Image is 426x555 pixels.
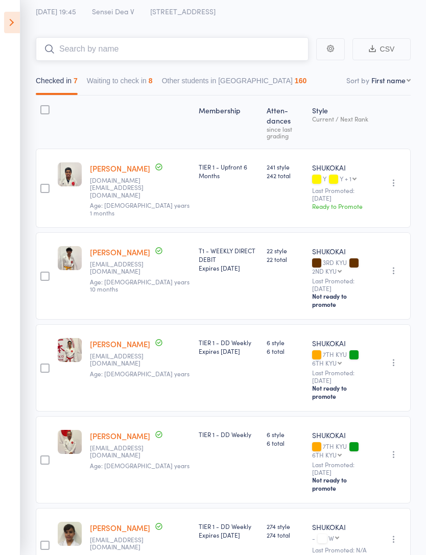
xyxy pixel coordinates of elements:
span: [DATE] 19:45 [36,6,76,16]
div: Expires [DATE] [199,263,258,272]
button: CSV [352,38,411,60]
span: 242 total [267,171,304,180]
span: 22 style [267,246,304,255]
small: talatmalik7@hotmail.com [90,260,156,275]
div: Membership [195,100,263,144]
div: Y + 1 [340,175,351,182]
div: 7 [74,77,78,85]
a: [PERSON_NAME] [90,430,150,441]
span: 241 style [267,162,304,171]
a: [PERSON_NAME] [90,247,150,257]
small: gstefan23@yahoo.com.au [90,444,156,459]
span: 22 total [267,255,304,263]
span: Age: [DEMOGRAPHIC_DATA] years [90,369,190,378]
button: Waiting to check in8 [87,71,153,95]
div: TIER 1 - DD Weekly [199,430,258,439]
img: image1571123106.png [58,522,82,546]
a: [PERSON_NAME] [90,339,150,349]
span: 6 total [267,439,304,447]
div: SHUKOKAI [312,162,369,173]
div: SHUKOKAI [312,246,369,256]
a: [PERSON_NAME] [90,163,150,174]
div: Not ready to promote [312,384,369,400]
div: Ready to Promote [312,202,369,210]
div: Style [308,100,373,144]
div: 6TH KYU [312,451,337,458]
span: Age: [DEMOGRAPHIC_DATA] years [90,461,190,470]
div: 2ND KYU [312,268,337,274]
div: 6TH KYU [312,359,337,366]
div: TIER 1 - DD Weekly [199,522,258,539]
div: SHUKOKAI [312,522,369,532]
img: image1746438520.png [58,338,82,362]
span: Age: [DEMOGRAPHIC_DATA] years 1 months [90,201,190,216]
span: 274 total [267,530,304,539]
small: Last Promoted: [DATE] [312,461,369,476]
span: 6 style [267,338,304,347]
div: SHUKOKAI [312,430,369,440]
div: - [312,535,369,543]
span: 274 style [267,522,304,530]
div: 7TH KYU [312,351,369,366]
div: Expires [DATE] [199,347,258,355]
div: First name [371,75,406,85]
div: Not ready to promote [312,292,369,308]
label: Sort by [346,75,369,85]
small: Last Promoted: N/A [312,546,369,553]
button: Checked in7 [36,71,78,95]
div: Current / Next Rank [312,115,369,122]
div: Atten­dances [263,100,308,144]
div: Y [312,175,369,184]
img: image1746438534.png [58,430,82,454]
div: W [328,535,334,541]
div: 8 [149,77,153,85]
button: Other students in [GEOGRAPHIC_DATA]160 [162,71,307,95]
small: flindesay@gmail.com [90,352,156,367]
div: TIER 1 - Upfront 6 Months [199,162,258,180]
span: 6 total [267,347,304,355]
div: since last grading [267,126,304,139]
small: Last Promoted: [DATE] [312,369,369,384]
span: [STREET_ADDRESS] [150,6,216,16]
span: Sensei Dea V [92,6,134,16]
div: 7TH KYU [312,443,369,458]
input: Search by name [36,37,309,61]
small: Last Promoted: [DATE] [312,187,369,202]
img: image1701076062.png [58,246,82,270]
div: Expires [DATE] [199,530,258,539]
small: Last Promoted: [DATE] [312,277,369,292]
div: Not ready to promote [312,476,369,492]
div: 3RD KYU [312,259,369,274]
div: 160 [295,77,306,85]
a: [PERSON_NAME] [90,522,150,533]
div: SHUKOKAI [312,338,369,348]
div: TIER 1 - DD Weekly [199,338,258,355]
div: T1 - WEEKLY DIRECT DEBIT [199,246,258,272]
span: 6 style [267,430,304,439]
small: shahi.ieee@gmail.com [90,177,156,199]
span: Age: [DEMOGRAPHIC_DATA] years 10 months [90,277,190,293]
small: farrugiaricky1@gmail.com [90,536,156,551]
img: image1721036869.png [58,162,82,186]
